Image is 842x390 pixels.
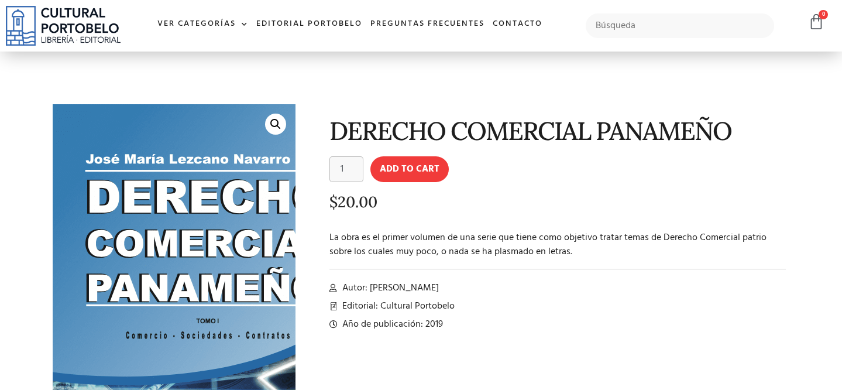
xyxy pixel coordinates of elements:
[366,12,489,37] a: Preguntas frecuentes
[586,13,775,38] input: Búsqueda
[329,231,786,259] p: La obra es el primer volumen de una serie que tiene como objetivo tratar temas de Derecho Comerci...
[489,12,547,37] a: Contacto
[329,192,338,211] span: $
[329,117,786,145] h1: DERECHO COMERCIAL PANAMEÑO
[329,192,377,211] bdi: 20.00
[339,317,443,331] span: Año de publicación: 2019
[329,156,363,182] input: Product quantity
[339,281,439,295] span: Autor: [PERSON_NAME]
[153,12,252,37] a: Ver Categorías
[370,156,449,182] button: Add to cart
[252,12,366,37] a: Editorial Portobelo
[265,114,286,135] a: 🔍
[339,299,455,313] span: Editorial: Cultural Portobelo
[819,10,828,19] span: 0
[808,13,824,30] a: 0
